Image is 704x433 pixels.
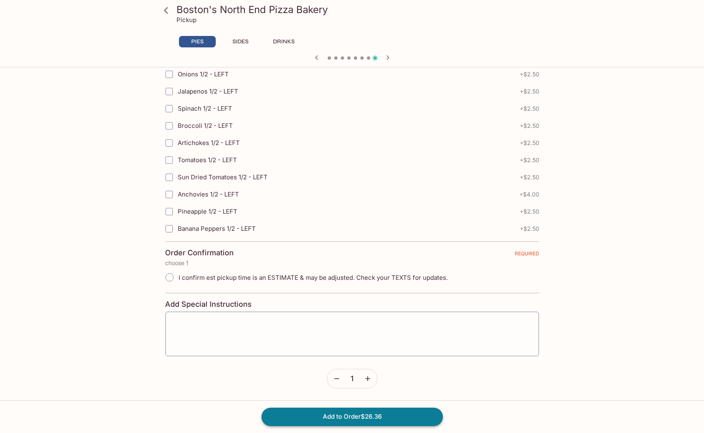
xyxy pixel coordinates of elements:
[177,3,542,16] h3: Boston's North End Pizza Bakery
[178,208,237,215] span: Pineapple 1/2 - LEFT
[178,225,256,232] span: Banana Peppers 1/2 - LEFT
[179,274,448,281] span: I confirm est pickup time is an ESTIMATE & may be adjusted. Check your TEXTS for updates.
[520,105,539,112] span: + $2.50
[266,36,302,47] button: DRINKS
[222,36,259,47] button: SIDES
[520,88,539,95] span: + $2.50
[178,122,233,129] span: Broccoli 1/2 - LEFT
[165,300,539,309] h4: Add Special Instructions
[520,174,539,181] span: + $2.50
[165,260,539,266] p: choose 1
[519,191,539,198] span: + $4.00
[261,408,443,426] button: Add to Order$26.36
[177,16,197,24] p: Pickup
[520,71,539,78] span: + $2.50
[520,123,539,129] span: + $2.50
[165,248,234,257] h4: Order Confirmation
[178,156,237,164] span: Tomatoes 1/2 - LEFT
[178,139,240,147] span: Artichokes 1/2 - LEFT
[520,140,539,146] span: + $2.50
[178,190,239,198] span: Anchovies 1/2 - LEFT
[178,70,229,78] span: Onions 1/2 - LEFT
[178,105,232,112] span: Spinach 1/2 - LEFT
[351,374,353,383] span: 1
[520,225,539,232] span: + $2.50
[520,157,539,163] span: + $2.50
[179,36,216,47] button: PIES
[178,173,268,181] span: Sun Dried Tomatoes 1/2 - LEFT
[520,208,539,215] span: + $2.50
[178,87,238,95] span: Jalapenos 1/2 - LEFT
[515,250,539,260] span: REQUIRED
